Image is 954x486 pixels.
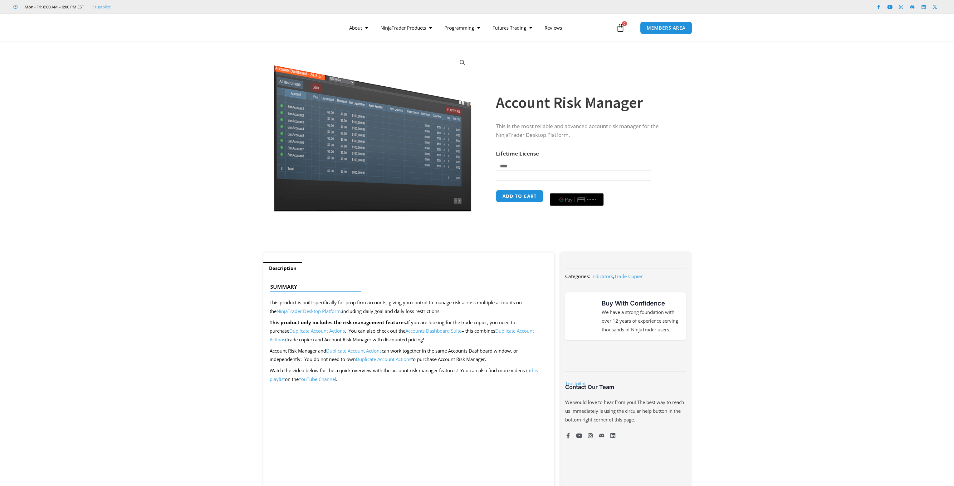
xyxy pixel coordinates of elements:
a: NinjaTrader Desktop Platform, [276,308,342,314]
a: Futures Trading [486,21,538,35]
h3: Buy With Confidence [602,299,680,308]
p: Account Risk Manager and can work together in the same Accounts Dashboard window, or independentl... [270,347,548,364]
a: MEMBERS AREA [640,22,692,34]
p: Watch the video below for the a quick overview with the account risk manager features! You can al... [270,366,548,384]
button: Add to cart [496,190,543,203]
a: View full-screen image gallery [457,57,468,68]
img: Screenshot 2024-08-26 15462845454 [272,52,473,212]
nav: Menu [343,21,614,35]
a: About [343,21,374,35]
h3: Contact Our Team [565,383,686,391]
h1: Account Risk Manager [496,92,678,113]
p: We have a strong foundation with over 12 years of experience serving thousands of NinjaTrader users. [602,308,680,334]
a: Reviews [538,21,568,35]
span: , [591,273,643,279]
a: 0 [607,19,634,37]
h4: Summary [270,284,543,290]
a: NinjaTrader Products [374,21,438,35]
text: •••••• [587,198,596,202]
span: Categories: [565,273,590,279]
a: this playlist [270,367,538,382]
img: NinjaTrader Wordmark color RGB | Affordable Indicators – NinjaTrader [579,350,673,362]
p: This is the most reliable and advanced account risk manager for the NinjaTrader Desktop Platform. [496,122,678,140]
button: Buy with GPay [550,193,604,206]
img: LogoAI | Affordable Indicators – NinjaTrader [253,17,320,39]
iframe: Secure payment input frame [549,189,605,190]
a: Duplicate Account Actions [289,328,345,334]
a: Trustpilot [565,380,586,387]
img: mark thumbs good 43913 | Affordable Indicators – NinjaTrader [571,305,594,327]
a: Duplicate Account Actions [356,356,411,362]
a: Indicators [591,273,613,279]
a: YouTube Channel [299,376,336,382]
label: Lifetime License [496,150,539,157]
span: Mon - Fri: 8:00 AM – 6:00 PM EST [23,3,84,11]
span: MEMBERS AREA [647,26,686,30]
p: This product is built specifically for prop firm accounts, giving you control to manage risk acro... [270,298,548,316]
a: Description [263,262,302,274]
p: If you are looking for the trade copier, you need to purchase . You can also check out the – this... [270,318,548,344]
a: Trustpilot [93,3,111,11]
a: Accounts Dashboard Suite [405,328,462,334]
strong: This product only includes the risk management features. [270,319,407,325]
a: Trade Copier [614,273,643,279]
a: Programming [438,21,486,35]
span: 0 [622,21,627,26]
p: We would love to hear from you! The best way to reach us immediately is using the circular help b... [565,398,686,424]
a: Duplicate Account Actions [326,348,382,354]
